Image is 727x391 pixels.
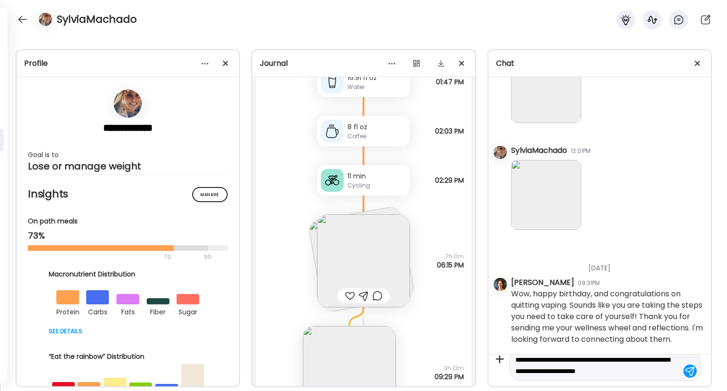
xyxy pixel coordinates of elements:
div: Goal is to [28,149,228,160]
img: avatars%2FVBwEX9hVEbPuxMVYfgq7x3k1PRC3 [114,89,142,118]
span: 06:15 PM [437,261,464,269]
span: 7h 0m [437,252,464,261]
div: Macronutrient Distribution [49,269,207,279]
h2: Insights [28,187,228,201]
div: 90 [203,251,213,263]
div: Coffee [347,132,406,141]
div: Water [347,83,406,91]
span: 09:29 PM [434,373,464,381]
div: 16.91 fl oz [347,73,406,83]
div: Cycling [347,181,406,190]
div: On path meals [28,216,228,226]
h4: SylviaMachado [57,12,137,27]
div: [PERSON_NAME] [511,277,574,288]
div: protein [56,304,79,318]
div: 8 fl oz [347,122,406,132]
div: carbs [86,304,109,318]
div: SylviaMachado [511,145,567,156]
span: 02:03 PM [435,127,464,135]
img: attachments%2Fconverations%2FOizrY9tUOQ6OyRj3BBcc%2Fs8xp0uP7QRCh5gHuzKcR [511,53,581,123]
div: 73% [28,230,228,241]
div: Lose or manage weight [28,160,228,172]
div: Wow, happy birthday, and congratulations on quitting vaping. Sounds like you are taking the steps... [511,288,703,345]
div: Profile [24,58,231,69]
span: 3h 13m [434,364,464,373]
img: avatars%2FJ3GRwH8ktnRjWK9hkZEoQc3uDqP2 [494,278,507,291]
img: avatars%2FVBwEX9hVEbPuxMVYfgq7x3k1PRC3 [39,13,52,26]
div: fiber [147,304,169,318]
div: 11 min [347,171,406,181]
img: images%2FVBwEX9hVEbPuxMVYfgq7x3k1PRC3%2FaghgSt6I2CFzeGYMAOQk%2F6NpcYoz53He1MB2lPo8S_240 [317,214,410,307]
div: 12:01PM [571,147,591,155]
div: fats [116,304,139,318]
img: avatars%2FVBwEX9hVEbPuxMVYfgq7x3k1PRC3 [494,146,507,159]
div: 09:31PM [578,279,600,287]
div: 70 [28,251,201,263]
div: sugar [177,304,199,318]
img: attachments%2Fconverations%2FOizrY9tUOQ6OyRj3BBcc%2FgS167bzCwnSXzxdH7c4M [511,160,581,230]
div: Manage [192,187,228,202]
div: Chat [496,58,703,69]
div: “Eat the rainbow” Distribution [49,352,207,362]
span: 02:29 PM [435,176,464,185]
div: Journal [260,58,467,69]
div: [DATE] [511,252,703,277]
span: 01:47 PM [436,78,464,86]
